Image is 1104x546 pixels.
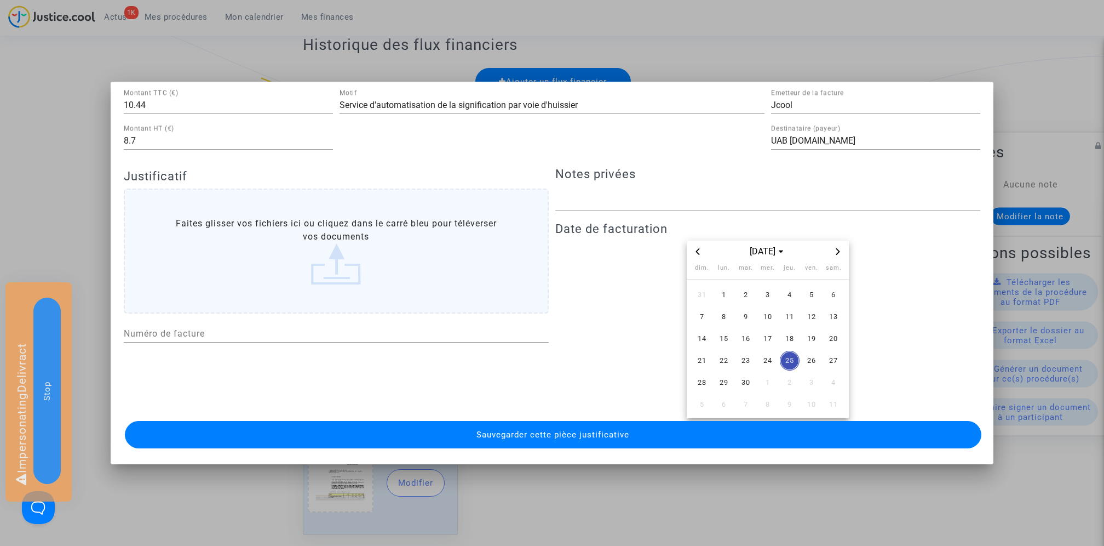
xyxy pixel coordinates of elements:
[735,263,757,279] th: mardi
[691,245,704,259] button: Previous month
[801,394,823,416] td: 10 octobre 2025
[713,306,735,328] td: 8 septembre 2025
[780,329,800,349] span: 18
[823,306,844,328] td: 13 septembre 2025
[714,351,734,371] span: 22
[22,491,55,524] iframe: Help Scout Beacon - Open
[824,373,843,393] span: 4
[802,373,821,393] span: 3
[823,328,844,350] td: 20 septembre 2025
[757,328,779,350] td: 17 septembre 2025
[823,350,844,372] td: 27 septembre 2025
[736,373,756,393] span: 30
[713,263,735,279] th: lundi
[758,307,778,327] span: 10
[692,395,712,414] span: 5
[692,285,712,305] span: 31
[736,329,756,349] span: 16
[692,329,712,349] span: 14
[780,373,800,393] span: 2
[823,263,844,279] th: samedi
[714,395,734,414] span: 6
[801,263,823,279] th: vendredi
[758,395,778,414] span: 8
[555,222,980,236] h4: Date de facturation
[735,306,757,328] td: 9 septembre 2025
[718,264,730,271] span: lun.
[735,372,757,394] td: 30 septembre 2025
[802,285,821,305] span: 5
[735,284,757,306] td: 2 septembre 2025
[802,351,821,371] span: 26
[713,284,735,306] td: 1 septembre 2025
[757,306,779,328] td: 10 septembre 2025
[801,328,823,350] td: 19 septembre 2025
[695,264,709,271] span: dim.
[757,284,779,306] td: 3 septembre 2025
[780,285,800,305] span: 4
[831,245,844,259] button: Next month
[826,264,842,271] span: sam.
[824,285,843,305] span: 6
[823,394,844,416] td: 11 octobre 2025
[801,350,823,372] td: 26 septembre 2025
[780,351,800,371] span: 25
[779,394,801,416] td: 9 octobre 2025
[691,394,713,416] td: 5 octobre 2025
[736,285,756,305] span: 2
[823,284,844,306] td: 6 septembre 2025
[713,350,735,372] td: 22 septembre 2025
[692,307,712,327] span: 7
[784,264,796,271] span: jeu.
[691,263,713,279] th: dimanche
[758,373,778,393] span: 1
[714,329,734,349] span: 15
[824,395,843,414] span: 11
[714,373,734,393] span: 29
[757,394,779,416] td: 8 octobre 2025
[745,245,790,258] button: Choose month and year
[476,430,629,440] span: Sauvegarder cette pièce justificative
[745,245,790,258] span: [DATE]
[779,350,801,372] td: 25 septembre 2025
[42,381,52,400] span: Stop
[713,394,735,416] td: 6 octobre 2025
[802,329,821,349] span: 19
[714,285,734,305] span: 1
[780,307,800,327] span: 11
[757,350,779,372] td: 24 septembre 2025
[801,284,823,306] td: 5 septembre 2025
[692,351,712,371] span: 21
[779,372,801,394] td: 2 octobre 2025
[735,328,757,350] td: 16 septembre 2025
[714,307,734,327] span: 8
[736,351,756,371] span: 23
[757,372,779,394] td: 1 octobre 2025
[779,328,801,350] td: 18 septembre 2025
[824,351,843,371] span: 27
[801,372,823,394] td: 3 octobre 2025
[824,329,843,349] span: 20
[824,307,843,327] span: 13
[713,328,735,350] td: 15 septembre 2025
[761,264,775,271] span: mer.
[779,284,801,306] td: 4 septembre 2025
[713,372,735,394] td: 29 septembre 2025
[780,395,800,414] span: 9
[691,328,713,350] td: 14 septembre 2025
[779,263,801,279] th: jeudi
[801,306,823,328] td: 12 septembre 2025
[691,350,713,372] td: 21 septembre 2025
[735,350,757,372] td: 23 septembre 2025
[691,306,713,328] td: 7 septembre 2025
[758,351,778,371] span: 24
[757,263,779,279] th: mercredi
[692,373,712,393] span: 28
[5,282,72,502] div: Impersonating
[802,307,821,327] span: 12
[779,306,801,328] td: 11 septembre 2025
[555,167,980,181] h4: Notes privées
[124,169,549,184] h4: Justificatif
[691,372,713,394] td: 28 septembre 2025
[735,394,757,416] td: 7 octobre 2025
